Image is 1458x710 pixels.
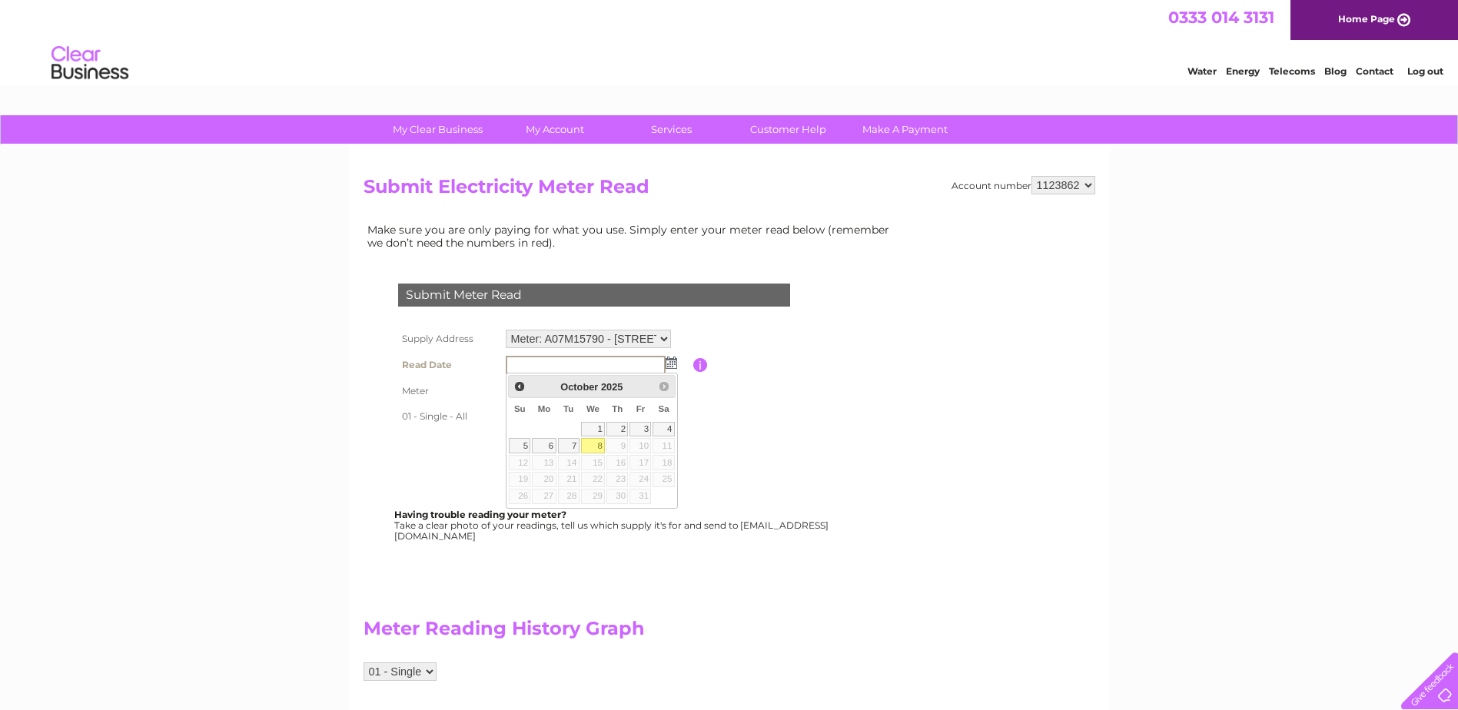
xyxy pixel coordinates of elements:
span: Friday [636,404,646,413]
input: Information [693,358,708,372]
a: Telecoms [1269,65,1315,77]
th: 01 - Single - All [394,404,502,429]
div: Take a clear photo of your readings, tell us which supply it's for and send to [EMAIL_ADDRESS][DO... [394,509,831,541]
div: Account number [952,176,1095,194]
a: My Clear Business [374,115,501,144]
th: Supply Address [394,326,502,352]
a: 7 [558,438,580,453]
a: My Account [491,115,618,144]
span: Prev [513,380,526,393]
img: logo.png [51,40,129,87]
td: Make sure you are only paying for what you use. Simply enter your meter read below (remember we d... [364,220,902,252]
a: 4 [653,422,674,437]
span: 2025 [601,381,623,393]
td: Are you sure the read you have entered is correct? [502,429,693,458]
a: 2 [606,422,628,437]
span: Saturday [659,404,669,413]
a: 3 [629,422,651,437]
th: Meter [394,378,502,404]
div: Clear Business is a trading name of Verastar Limited (registered in [GEOGRAPHIC_DATA] No. 3667643... [367,8,1093,75]
a: 5 [509,438,530,453]
span: Thursday [612,404,623,413]
a: Log out [1407,65,1443,77]
span: October [560,381,598,393]
a: Prev [510,377,528,395]
div: Submit Meter Read [398,284,790,307]
a: Energy [1226,65,1260,77]
img: ... [666,357,677,369]
a: 8 [581,438,606,453]
span: Wednesday [586,404,599,413]
h2: Meter Reading History Graph [364,618,902,647]
a: Blog [1324,65,1347,77]
th: Read Date [394,352,502,378]
a: Services [608,115,735,144]
a: 6 [532,438,556,453]
a: 1 [581,422,606,437]
b: Having trouble reading your meter? [394,509,566,520]
a: Contact [1356,65,1393,77]
span: Sunday [514,404,526,413]
a: Water [1187,65,1217,77]
span: Tuesday [563,404,573,413]
a: Make A Payment [842,115,968,144]
a: Customer Help [725,115,852,144]
span: Monday [538,404,551,413]
h2: Submit Electricity Meter Read [364,176,1095,205]
a: 0333 014 3131 [1168,8,1274,27]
